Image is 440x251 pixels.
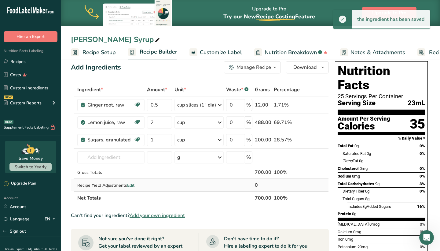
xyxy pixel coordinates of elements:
span: Download [293,64,317,71]
a: Nutrition Breakdown [254,46,328,59]
span: 23mL [408,99,425,107]
span: 0mg [352,174,360,178]
div: the ingredient has been saved [352,10,430,28]
span: 0% [420,230,425,234]
span: Sodium [338,174,351,178]
div: 35 [410,116,425,132]
span: 0% [420,189,425,193]
div: Ginger root, raw [87,101,134,109]
span: Total Fat [338,144,354,148]
span: Serving Size [338,99,376,107]
div: EN [45,215,57,223]
span: Dietary Fiber [343,189,364,193]
span: [MEDICAL_DATA] [338,222,369,227]
div: 12.00 [255,101,271,109]
button: Switch to Yearly [9,163,52,171]
a: Language [4,214,30,224]
div: Can't find your ingredient? [71,212,329,219]
span: 9g [375,182,380,186]
section: % Daily Value * [338,135,425,142]
div: 25 Servings Per Container [338,93,425,99]
span: Calcium [338,230,352,234]
span: 0mcg [369,222,380,227]
button: Manage Recipe [224,61,281,73]
button: Download [286,61,329,73]
span: Includes Added Sugars [347,204,391,209]
span: Notes & Attachments [350,48,405,57]
span: 8g [365,197,369,201]
div: 100% [274,169,300,176]
button: Upgrade to Pro [362,7,416,19]
div: Not sure you've done it right? Get your label reviewed by an expert [98,235,182,250]
span: Recipe Setup [82,48,116,57]
th: Net Totals [76,191,254,204]
div: 200.00 [255,136,271,144]
div: Recipe Yield Adjustments [77,182,145,189]
span: Fat [343,159,358,163]
span: Total Sugars [343,197,364,201]
span: 0% [420,222,425,227]
span: Grams [255,86,270,93]
span: Unit [174,86,186,93]
div: Custom Reports [4,100,42,106]
div: Save Money [19,155,43,162]
a: Recipe Setup [71,46,116,59]
span: Potassium [338,245,357,249]
div: cup [177,136,185,144]
a: Customize Label [189,46,242,59]
span: 0mg [353,230,361,234]
div: NEW [4,96,13,99]
span: Try our New Feature [223,13,315,20]
div: Manage Recipe [237,64,271,71]
span: 8g [362,204,367,209]
div: Amount Per Serving [338,116,390,122]
span: 0% [420,144,425,148]
span: 0g [367,151,371,156]
div: Calories [338,122,390,131]
span: Percentage [274,86,300,93]
span: 3% [420,182,425,186]
span: Ingredient [77,86,103,93]
span: 0mg [345,237,353,242]
h1: Nutrition Facts [338,64,425,92]
span: Iron [338,237,344,242]
th: 100% [273,191,301,204]
span: Cholesterol [338,166,359,171]
span: 0g [354,144,359,148]
div: [PERSON_NAME] Syrup [71,34,161,45]
span: 0g [352,212,356,216]
div: Upgrade Plan [4,181,36,187]
span: Customize Label [200,48,242,57]
span: Saturated Fat [343,151,366,156]
div: 1.71% [274,101,300,109]
div: Add Ingredients [71,62,121,73]
span: 0% [420,174,425,178]
div: BETA [4,120,13,124]
span: Recipe Costing [256,13,295,20]
div: Sugars, granulated [87,136,134,144]
span: Protein [338,212,351,216]
div: cup [177,119,185,126]
span: Switch to Yearly [15,164,46,170]
th: 700.00 [254,191,273,204]
div: 0 [255,182,271,189]
span: 20mg [358,245,368,249]
div: 700.00 [255,169,271,176]
a: Recipe Builder [128,45,177,60]
iframe: Intercom live chat [419,230,434,245]
div: cup slices (1" dia) [177,101,216,109]
span: Total Carbohydrates [338,182,374,186]
button: Hire an Expert [4,31,57,42]
span: Edit [127,182,134,188]
span: Recipe Builder [140,48,177,56]
span: Add your own ingredient [130,212,185,219]
span: 0% [420,166,425,171]
div: 69.71% [274,119,300,126]
div: Lemon juice, raw [87,119,134,126]
div: Don't have time to do it? Hire a labeling expert to do it for you [224,235,307,250]
span: 16% [417,204,425,209]
div: Upgrade to Pro [223,0,315,26]
div: 488.00 [255,119,271,126]
span: Nutrition Breakdown [265,48,317,57]
div: Waste [226,86,248,93]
